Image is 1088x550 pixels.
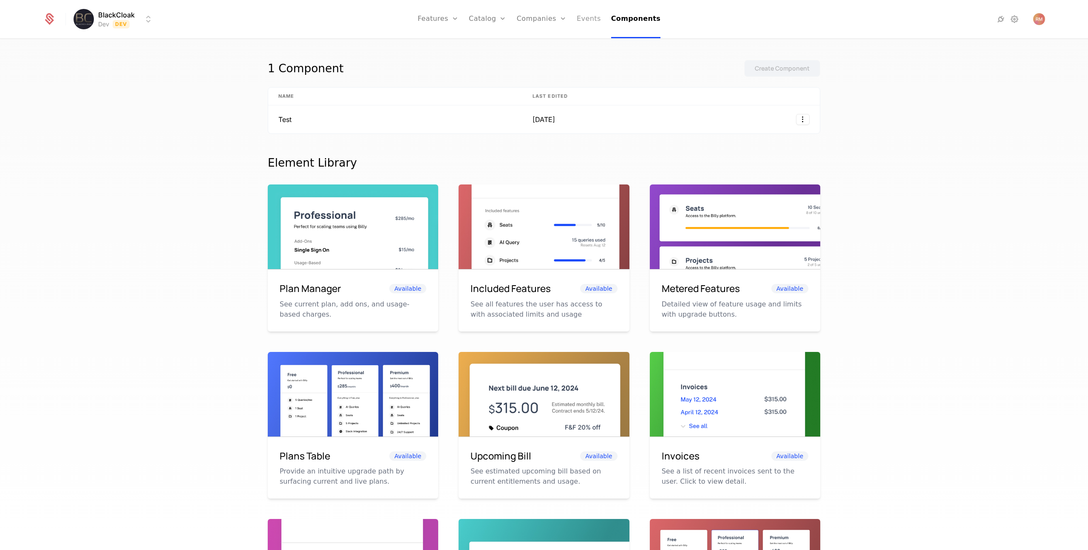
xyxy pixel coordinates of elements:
h6: Metered Features [662,281,740,296]
div: Create Component [755,64,810,73]
span: Dev [113,20,130,28]
a: Integrations [996,14,1006,24]
p: See a list of recent invoices sent to the user. Click to view detail. [662,466,808,487]
p: Provide an intuitive upgrade path by surfacing current and live plans. [280,466,426,487]
span: Available [771,284,808,293]
th: Name [268,88,522,105]
p: Detailed view of feature usage and limits with upgrade buttons. [662,299,808,320]
button: Select action [796,114,810,125]
h6: Plans Table [280,449,330,463]
th: Last edited [522,88,582,105]
a: Settings [1009,14,1020,24]
p: See current plan, add ons, and usage-based charges. [280,299,426,320]
img: BlackCloak [74,9,94,29]
span: Available [389,451,426,461]
button: Open user button [1033,13,1045,25]
div: [DATE] [533,114,572,125]
span: Available [771,451,808,461]
img: Razvan Mircea [1033,13,1045,25]
button: Create Component [744,60,820,77]
div: Dev [98,20,109,28]
h6: Included Features [470,281,551,296]
span: Available [580,451,617,461]
h6: Plan Manager [280,281,341,296]
div: Element Library [268,154,820,171]
td: Test [268,105,522,133]
h6: Upcoming Bill [470,449,531,463]
span: Available [389,284,426,293]
p: See all features the user has access to with associated limits and usage [470,299,617,320]
p: See estimated upcoming bill based on current entitlements and usage. [470,466,617,487]
span: BlackCloak [98,10,135,20]
h6: Invoices [662,449,700,463]
button: Select environment [76,10,153,28]
div: 1 Component [268,60,343,77]
span: Available [580,284,617,293]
